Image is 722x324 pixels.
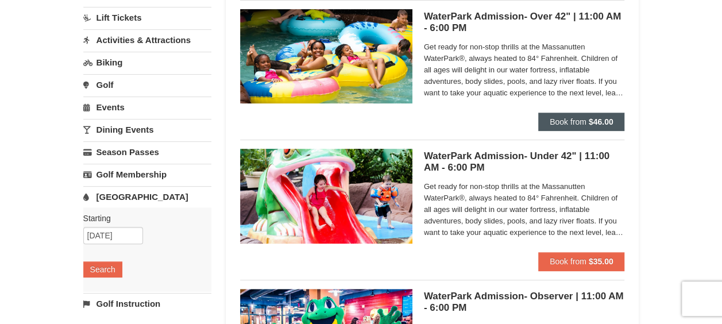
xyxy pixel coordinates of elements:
[83,52,211,73] a: Biking
[83,74,211,95] a: Golf
[424,151,625,173] h5: WaterPark Admission- Under 42" | 11:00 AM - 6:00 PM
[83,97,211,118] a: Events
[83,293,211,314] a: Golf Instruction
[83,29,211,51] a: Activities & Attractions
[550,117,586,126] span: Book from
[83,119,211,140] a: Dining Events
[424,181,625,238] span: Get ready for non-stop thrills at the Massanutten WaterPark®, always heated to 84° Fahrenheit. Ch...
[424,291,625,314] h5: WaterPark Admission- Observer | 11:00 AM - 6:00 PM
[83,261,122,277] button: Search
[589,117,613,126] strong: $46.00
[538,113,625,131] button: Book from $46.00
[424,11,625,34] h5: WaterPark Admission- Over 42" | 11:00 AM - 6:00 PM
[589,257,613,266] strong: $35.00
[83,186,211,207] a: [GEOGRAPHIC_DATA]
[83,213,203,224] label: Starting
[83,164,211,185] a: Golf Membership
[83,7,211,28] a: Lift Tickets
[240,149,412,243] img: 6619917-584-7d606bb4.jpg
[83,141,211,163] a: Season Passes
[550,257,586,266] span: Book from
[240,9,412,103] img: 6619917-1559-aba4c162.jpg
[424,41,625,99] span: Get ready for non-stop thrills at the Massanutten WaterPark®, always heated to 84° Fahrenheit. Ch...
[538,252,625,271] button: Book from $35.00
